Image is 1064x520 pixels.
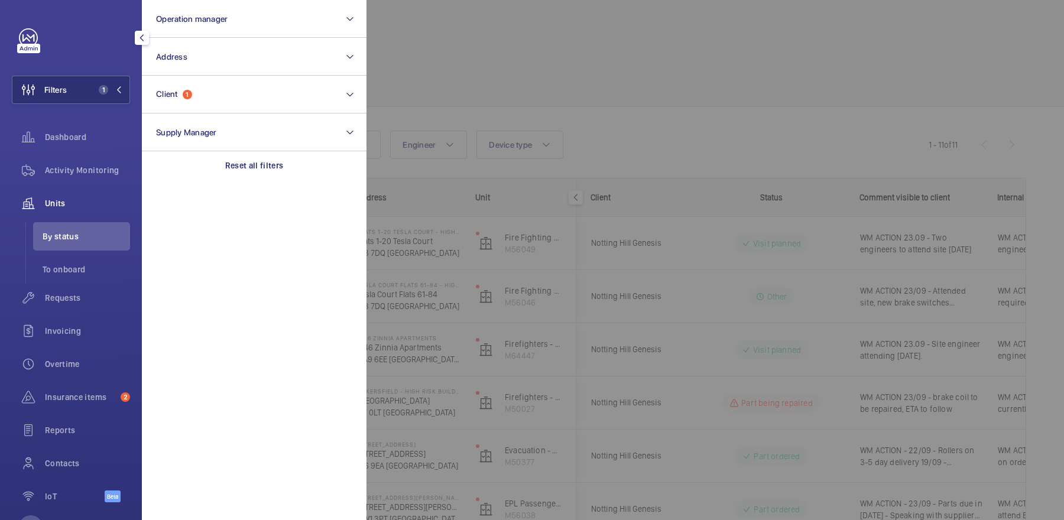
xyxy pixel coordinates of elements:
span: Dashboard [45,131,130,143]
span: 1 [99,85,108,95]
span: Reports [45,424,130,436]
span: Overtime [45,358,130,370]
span: Beta [105,490,121,502]
span: Units [45,197,130,209]
span: Contacts [45,457,130,469]
span: To onboard [43,264,130,275]
span: Filters [44,84,67,96]
span: Activity Monitoring [45,164,130,176]
span: IoT [45,490,105,502]
span: 2 [121,392,130,402]
span: Invoicing [45,325,130,337]
button: Filters1 [12,76,130,104]
span: By status [43,230,130,242]
span: Insurance items [45,391,116,403]
span: Requests [45,292,130,304]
